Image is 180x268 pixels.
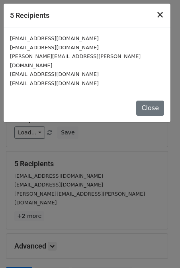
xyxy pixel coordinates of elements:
[140,230,180,268] iframe: Chat Widget
[10,35,99,41] small: [EMAIL_ADDRESS][DOMAIN_NAME]
[136,101,164,116] button: Close
[10,45,99,50] small: [EMAIL_ADDRESS][DOMAIN_NAME]
[156,9,164,20] span: ×
[10,71,99,77] small: [EMAIL_ADDRESS][DOMAIN_NAME]
[10,10,49,21] h5: 5 Recipients
[10,80,99,86] small: [EMAIL_ADDRESS][DOMAIN_NAME]
[10,53,141,68] small: [PERSON_NAME][EMAIL_ADDRESS][PERSON_NAME][DOMAIN_NAME]
[150,4,170,26] button: Close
